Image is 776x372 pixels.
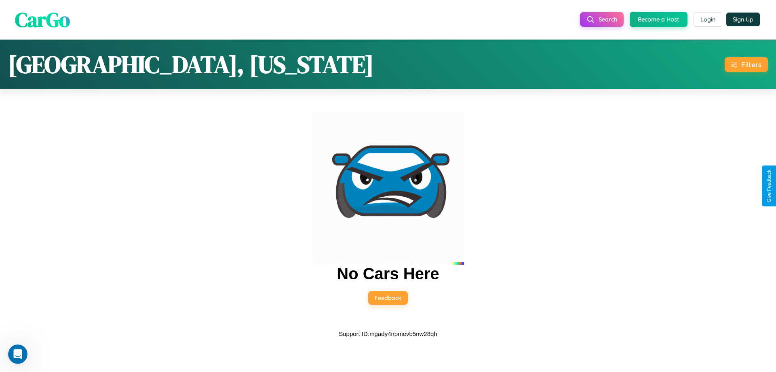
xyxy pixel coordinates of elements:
button: Search [580,12,624,27]
div: Filters [741,60,761,69]
button: Filters [725,57,768,72]
h2: No Cars Here [337,265,439,283]
span: CarGo [15,5,70,33]
h1: [GEOGRAPHIC_DATA], [US_STATE] [8,48,374,81]
button: Sign Up [726,13,760,26]
button: Feedback [368,291,408,305]
button: Become a Host [630,12,687,27]
button: Login [694,12,722,27]
div: Give Feedback [766,170,772,202]
img: car [312,113,464,265]
p: Support ID: mgady4npmevb5nw28qh [339,328,437,339]
span: Search [599,16,617,23]
iframe: Intercom live chat [8,344,27,364]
